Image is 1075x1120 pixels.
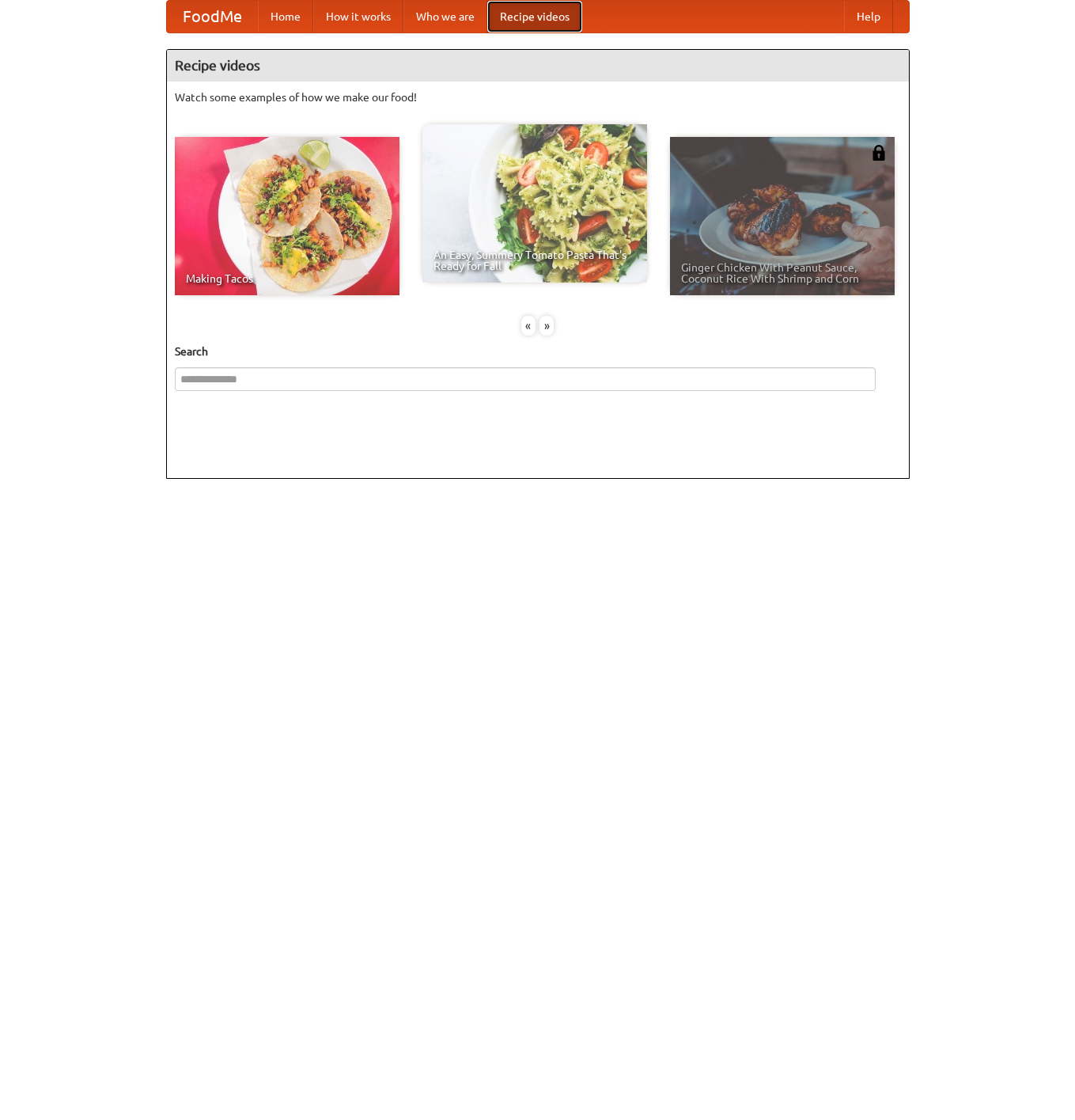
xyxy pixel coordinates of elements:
a: Home [258,1,313,32]
h5: Search [175,344,901,359]
a: FoodMe [167,1,258,32]
a: Who we are [403,1,487,32]
a: An Easy, Summery Tomato Pasta That's Ready for Fall [422,124,647,283]
span: Making Tacos [186,273,388,284]
a: Help [844,1,893,32]
img: 483408.png [871,145,887,161]
h4: Recipe videos [167,50,909,82]
div: » [539,316,554,336]
span: An Easy, Summery Tomato Pasta That's Ready for Fall [433,249,636,271]
p: Watch some examples of how we make our food! [175,89,901,105]
a: Recipe videos [487,1,582,32]
a: How it works [313,1,403,32]
a: Making Tacos [175,137,399,295]
div: « [521,316,536,336]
